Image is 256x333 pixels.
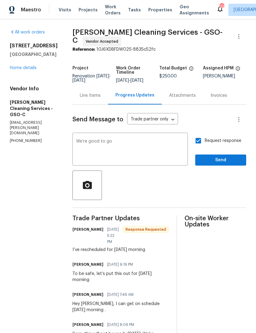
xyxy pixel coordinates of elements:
h5: Total Budget [159,66,187,70]
span: Work Orders [105,4,121,16]
h2: [STREET_ADDRESS] [10,43,58,49]
span: Trade Partner Updates [72,215,169,221]
div: Attachments [169,92,196,99]
div: [PERSON_NAME] [203,74,246,78]
span: [PERSON_NAME] Cleaning Services - GSO-C [72,29,223,44]
span: [DATE] [130,78,143,83]
div: 37 [219,4,224,10]
div: Progress Updates [115,92,154,98]
span: Visits [59,7,71,13]
div: To be safe, let’s put this out for [DATE] morning [72,271,169,283]
a: All work orders [10,30,45,34]
span: The hpm assigned to this work order. [235,66,240,74]
h5: Work Order Timeline [116,66,160,75]
span: [DATE] 8:06 PM [107,322,134,328]
span: Geo Assignments [180,4,209,16]
div: Line Items [80,92,101,99]
span: [DATE] 9:19 PM [107,261,133,268]
h6: [PERSON_NAME] [72,292,103,298]
p: [EMAIL_ADDRESS][PERSON_NAME][DOMAIN_NAME] [10,120,58,136]
span: On-site Worker Updates [184,215,246,228]
h6: [PERSON_NAME] [72,261,103,268]
span: Projects [79,7,98,13]
span: $250.00 [159,74,177,78]
div: I’ve rescheduled for [DATE] morning [72,247,169,253]
div: Trade partner only [127,115,178,125]
h6: [PERSON_NAME] [72,226,103,233]
textarea: We’re good to go [76,139,184,161]
div: Hey [PERSON_NAME], I can get on schedule [DATE] morning . [72,301,169,313]
h5: [GEOGRAPHIC_DATA] [10,51,58,57]
h6: [PERSON_NAME] [72,322,103,328]
span: Tasks [128,8,141,12]
div: Invoices [211,92,227,99]
span: - [116,78,143,83]
div: 1GJ6XDBFDW02S-8835c52fc [72,46,246,53]
span: Request response [205,138,241,144]
a: Home details [10,66,37,70]
h5: Project [72,66,88,70]
p: [PHONE_NUMBER] [10,138,58,143]
b: Reference: [72,47,95,52]
span: Properties [148,7,172,13]
h4: Vendor Info [10,86,58,92]
span: Vendor Accepted [86,38,121,45]
span: Response Requested [123,226,169,233]
button: Send [195,155,246,166]
span: [DATE] 5:22 PM [107,226,119,245]
span: - [72,74,111,83]
h5: [PERSON_NAME] Cleaning Services - GSO-C [10,99,58,118]
span: The total cost of line items that have been proposed by Opendoor. This sum includes line items th... [189,66,194,74]
span: Send [200,156,241,164]
h5: Assigned HPM [203,66,234,70]
span: Maestro [21,7,41,13]
span: [DATE] 7:49 AM [107,292,134,298]
span: [DATE] [116,78,129,83]
span: [DATE] [96,74,109,78]
span: Send Message to [72,116,123,123]
span: Renovation [72,74,111,83]
span: [DATE] [72,78,85,83]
